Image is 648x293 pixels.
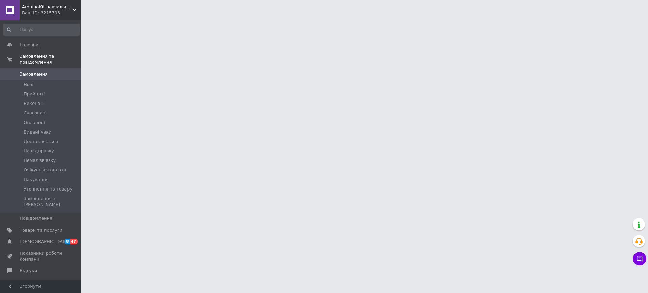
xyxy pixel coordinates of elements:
span: [DEMOGRAPHIC_DATA] [20,239,70,245]
span: Видані чеки [24,129,52,135]
input: Пошук [3,24,80,36]
span: Доставляється [24,139,58,145]
span: 8 [64,239,70,244]
span: Очікується оплата [24,167,66,173]
span: Прийняті [24,91,45,97]
span: Відгуки [20,268,37,274]
span: На відправку [24,148,54,154]
span: Немає зв'язку [24,157,56,164]
span: Показники роботи компанії [20,250,62,262]
span: ArduinoKit навчальні набори робототехніки [22,4,73,10]
span: Нові [24,82,33,88]
span: Виконані [24,100,45,107]
span: Скасовані [24,110,47,116]
span: Товари та послуги [20,227,62,233]
span: Уточнення по товару [24,186,72,192]
span: Головна [20,42,38,48]
span: Замовлення [20,71,48,77]
span: Повідомлення [20,215,52,222]
div: Ваш ID: 3215705 [22,10,81,16]
span: Оплачені [24,120,45,126]
span: 47 [70,239,78,244]
span: Пакування [24,177,49,183]
button: Чат з покупцем [633,252,646,265]
span: Замовлення та повідомлення [20,53,81,65]
span: Замовлення з [PERSON_NAME] [24,196,79,208]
